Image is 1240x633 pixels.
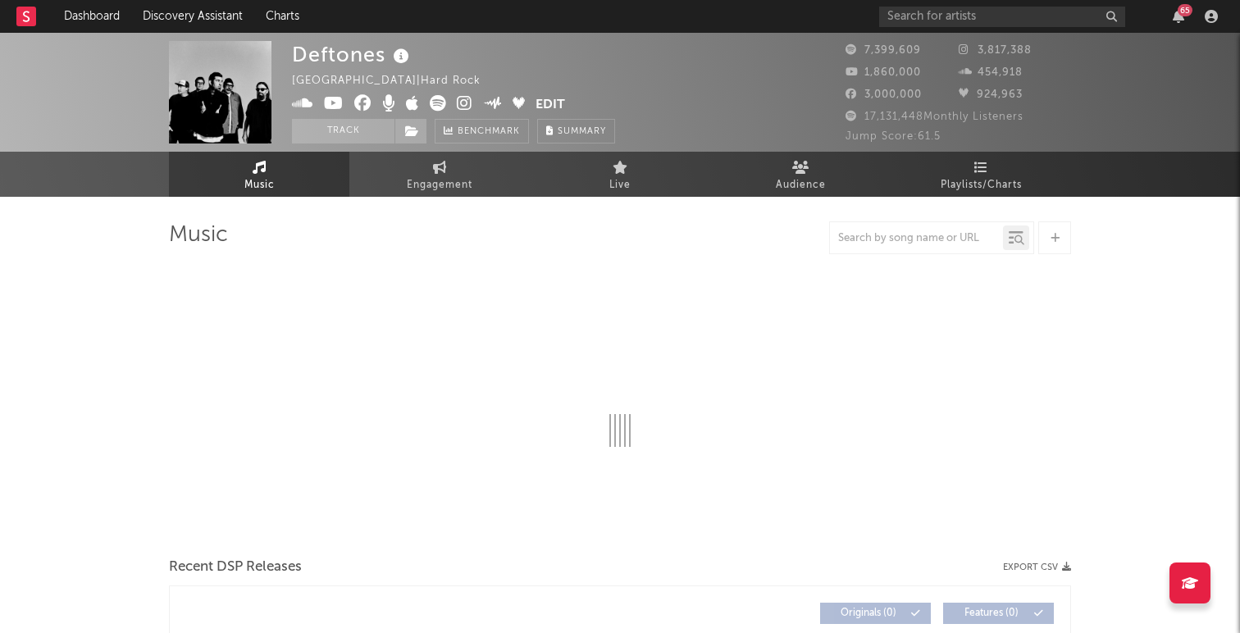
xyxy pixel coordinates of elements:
input: Search for artists [879,7,1125,27]
div: Deftones [292,41,413,68]
a: Benchmark [435,119,529,143]
a: Music [169,152,349,197]
button: Track [292,119,394,143]
button: Features(0) [943,603,1054,624]
button: Originals(0) [820,603,931,624]
button: 65 [1173,10,1184,23]
span: Audience [776,175,826,195]
input: Search by song name or URL [830,232,1003,245]
div: [GEOGRAPHIC_DATA] | Hard Rock [292,71,499,91]
span: Recent DSP Releases [169,558,302,577]
span: 1,860,000 [846,67,921,78]
span: 7,399,609 [846,45,921,56]
a: Engagement [349,152,530,197]
button: Export CSV [1003,562,1071,572]
span: Engagement [407,175,472,195]
span: 3,000,000 [846,89,922,100]
span: Music [244,175,275,195]
a: Playlists/Charts [891,152,1071,197]
span: Jump Score: 61.5 [846,131,941,142]
span: 17,131,448 Monthly Listeners [846,112,1023,122]
span: 3,817,388 [959,45,1032,56]
span: 454,918 [959,67,1023,78]
span: Benchmark [458,122,520,142]
span: Playlists/Charts [941,175,1022,195]
span: Features ( 0 ) [954,608,1029,618]
span: Originals ( 0 ) [831,608,906,618]
a: Live [530,152,710,197]
span: Summary [558,127,606,136]
span: 924,963 [959,89,1023,100]
button: Summary [537,119,615,143]
span: Live [609,175,631,195]
a: Audience [710,152,891,197]
div: 65 [1178,4,1192,16]
button: Edit [536,95,565,116]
